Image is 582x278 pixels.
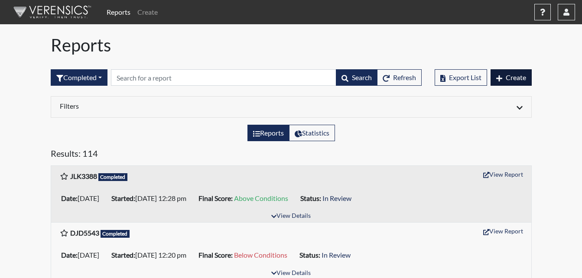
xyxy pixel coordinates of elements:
button: View Report [479,224,527,238]
span: Export List [449,73,481,81]
label: View the list of reports [247,125,289,141]
h6: Filters [60,102,285,110]
span: Below Conditions [234,251,287,259]
b: Date: [61,251,78,259]
span: Search [352,73,372,81]
b: Date: [61,194,78,202]
h1: Reports [51,35,532,55]
span: Refresh [393,73,416,81]
b: DJD5543 [70,229,99,237]
span: In Review [322,251,351,259]
li: [DATE] [58,191,108,205]
li: [DATE] 12:20 pm [108,248,195,262]
b: Status: [299,251,320,259]
button: View Details [267,210,315,222]
button: Create [491,69,532,86]
div: Filter by interview status [51,69,107,86]
span: Completed [101,230,130,238]
b: Started: [111,194,135,202]
button: Export List [435,69,487,86]
span: Above Conditions [234,194,288,202]
li: [DATE] [58,248,108,262]
button: Search [336,69,377,86]
input: Search by Registration ID, Interview Number, or Investigation Name. [111,69,336,86]
b: Status: [300,194,321,202]
b: Final Score: [198,251,233,259]
button: Refresh [377,69,422,86]
span: Completed [98,173,128,181]
button: View Report [479,168,527,181]
li: [DATE] 12:28 pm [108,191,195,205]
b: Final Score: [198,194,233,202]
span: In Review [322,194,351,202]
a: Create [134,3,161,21]
span: Create [506,73,526,81]
b: Started: [111,251,135,259]
label: View statistics about completed interviews [289,125,335,141]
a: Reports [103,3,134,21]
div: Click to expand/collapse filters [53,102,529,112]
b: JLK3388 [70,172,97,180]
h5: Results: 114 [51,148,532,162]
button: Completed [51,69,107,86]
